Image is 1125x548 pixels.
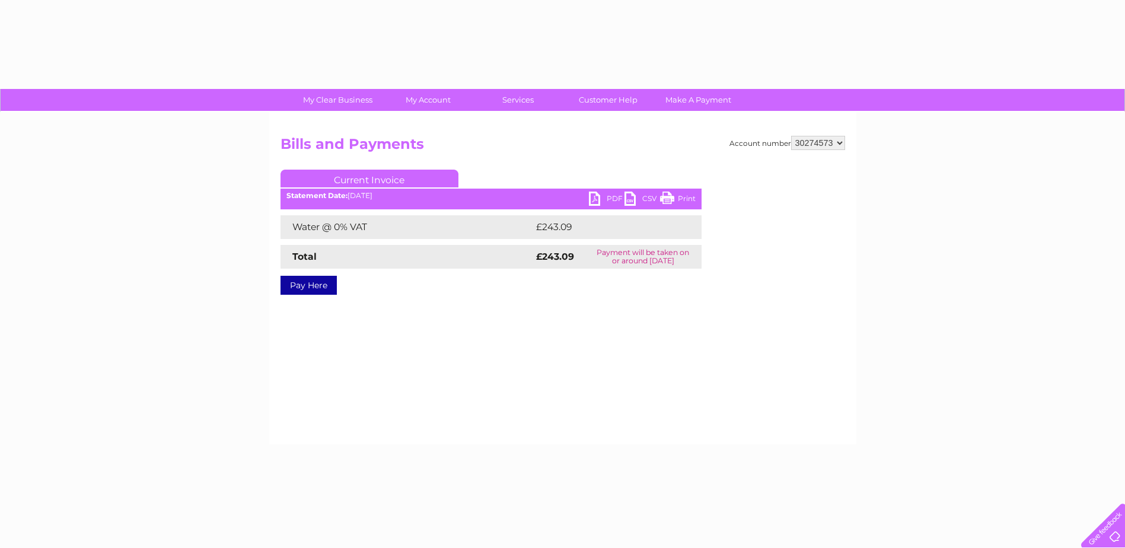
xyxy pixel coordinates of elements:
[289,89,387,111] a: My Clear Business
[559,89,657,111] a: Customer Help
[379,89,477,111] a: My Account
[281,192,702,200] div: [DATE]
[589,192,624,209] a: PDF
[469,89,567,111] a: Services
[660,192,696,209] a: Print
[585,245,701,269] td: Payment will be taken on or around [DATE]
[281,215,533,239] td: Water @ 0% VAT
[281,276,337,295] a: Pay Here
[536,251,574,262] strong: £243.09
[729,136,845,150] div: Account number
[286,191,348,200] b: Statement Date:
[292,251,317,262] strong: Total
[624,192,660,209] a: CSV
[533,215,681,239] td: £243.09
[281,170,458,187] a: Current Invoice
[649,89,747,111] a: Make A Payment
[281,136,845,158] h2: Bills and Payments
